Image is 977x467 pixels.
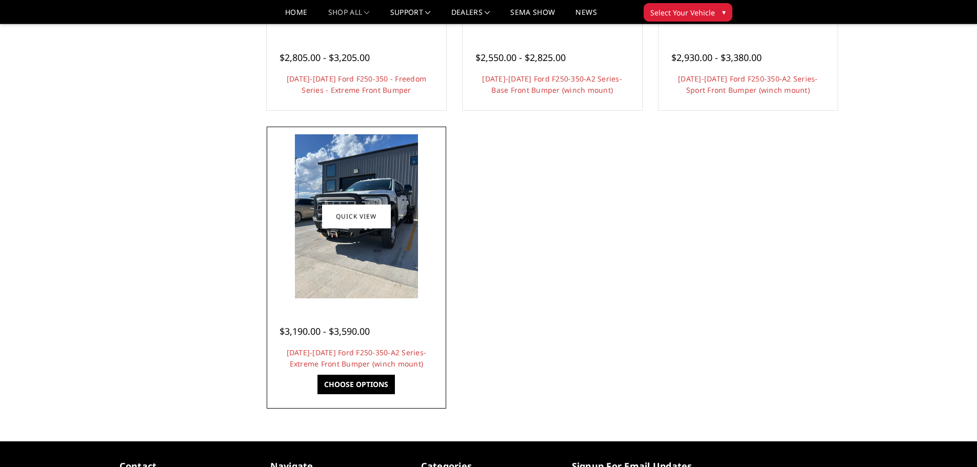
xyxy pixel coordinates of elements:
a: Home [285,9,307,24]
a: [DATE]-[DATE] Ford F250-350 - Freedom Series - Extreme Front Bumper [287,74,426,95]
a: [DATE]-[DATE] Ford F250-350-A2 Series-Extreme Front Bumper (winch mount) [287,348,427,369]
img: 2023-2025 Ford F250-350-A2 Series-Extreme Front Bumper (winch mount) [295,134,418,298]
a: Dealers [451,9,490,24]
a: Quick view [322,205,391,229]
span: $2,930.00 - $3,380.00 [671,51,762,64]
span: $3,190.00 - $3,590.00 [280,325,370,337]
iframe: Chat Widget [926,418,977,467]
button: Select Your Vehicle [644,3,732,22]
span: Select Your Vehicle [650,7,715,18]
span: $2,805.00 - $3,205.00 [280,51,370,64]
a: shop all [328,9,370,24]
a: [DATE]-[DATE] Ford F250-350-A2 Series-Sport Front Bumper (winch mount) [678,74,818,95]
a: Support [390,9,431,24]
a: [DATE]-[DATE] Ford F250-350-A2 Series-Base Front Bumper (winch mount) [482,74,622,95]
span: ▾ [722,7,726,17]
a: SEMA Show [510,9,555,24]
a: News [575,9,596,24]
a: Choose Options [317,375,395,394]
span: $2,550.00 - $2,825.00 [475,51,566,64]
a: 2023-2025 Ford F250-350-A2 Series-Extreme Front Bumper (winch mount) 2023-2025 Ford F250-350-A2 S... [269,129,444,303]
